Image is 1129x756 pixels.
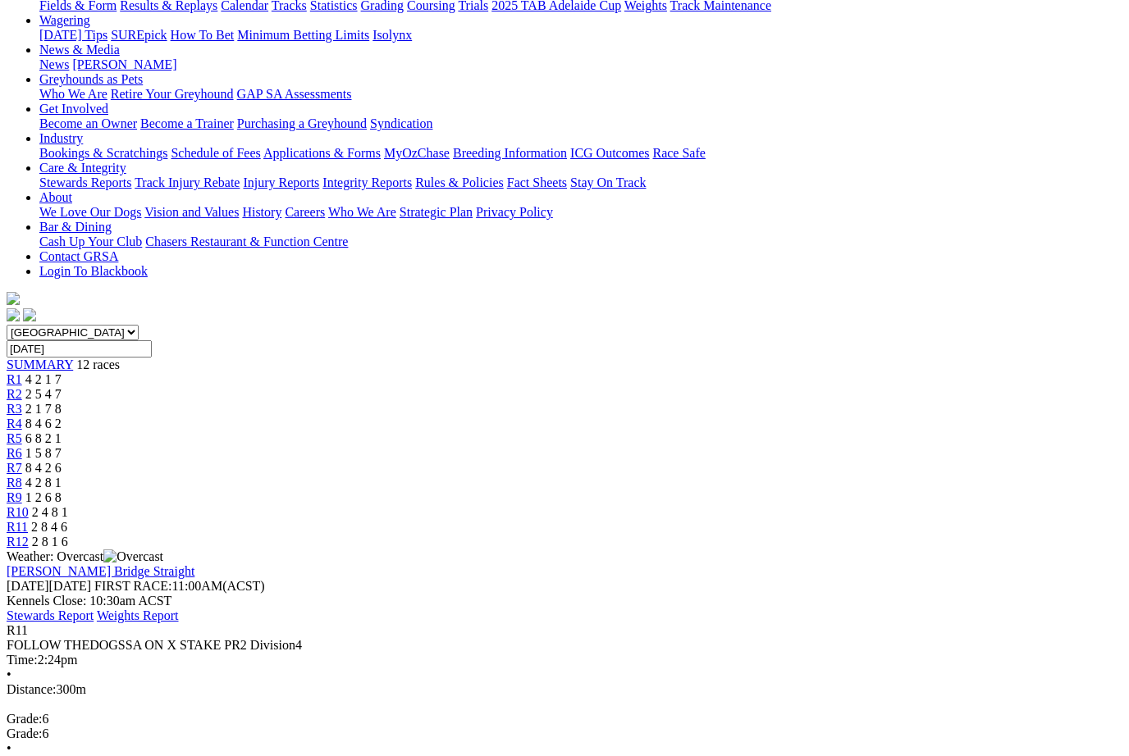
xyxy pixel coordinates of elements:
a: Breeding Information [453,146,567,160]
span: 2 5 4 7 [25,387,62,401]
div: About [39,205,1122,220]
a: Bar & Dining [39,220,112,234]
a: Retire Your Greyhound [111,87,234,101]
a: [PERSON_NAME] [72,57,176,71]
a: We Love Our Dogs [39,205,141,219]
a: Weights Report [97,608,179,622]
img: Overcast [103,549,163,564]
a: Get Involved [39,102,108,116]
a: Purchasing a Greyhound [237,116,367,130]
span: 4 2 8 1 [25,476,62,490]
span: 4 2 1 7 [25,372,62,386]
a: Who We Are [39,87,107,101]
a: R11 [7,520,28,534]
a: R9 [7,490,22,504]
a: Care & Integrity [39,161,126,175]
a: R2 [7,387,22,401]
a: MyOzChase [384,146,450,160]
a: Schedule of Fees [171,146,260,160]
a: History [242,205,281,219]
span: 2 8 1 6 [32,535,68,549]
div: 300m [7,682,1122,697]
div: FOLLOW THEDOGSSA ON X STAKE PR2 Division4 [7,638,1122,653]
span: R6 [7,446,22,460]
a: R10 [7,505,29,519]
a: Integrity Reports [322,175,412,189]
a: SUREpick [111,28,167,42]
img: facebook.svg [7,308,20,321]
span: 8 4 2 6 [25,461,62,475]
span: Distance: [7,682,56,696]
span: 2 8 4 6 [31,520,67,534]
a: Stewards Report [7,608,94,622]
a: ICG Outcomes [570,146,649,160]
div: 2:24pm [7,653,1122,667]
a: Stewards Reports [39,175,131,189]
a: [PERSON_NAME] Bridge Straight [7,564,194,578]
a: Fact Sheets [507,175,567,189]
a: Bookings & Scratchings [39,146,167,160]
a: Rules & Policies [415,175,504,189]
span: 11:00AM(ACST) [94,579,265,593]
a: R3 [7,402,22,416]
span: 8 4 6 2 [25,417,62,430]
span: Grade: [7,726,43,740]
div: Industry [39,146,1122,161]
div: Get Involved [39,116,1122,131]
input: Select date [7,340,152,358]
span: Weather: Overcast [7,549,163,563]
span: • [7,667,11,681]
a: R1 [7,372,22,386]
a: Privacy Policy [476,205,553,219]
a: Minimum Betting Limits [237,28,369,42]
span: FIRST RACE: [94,579,171,593]
a: Syndication [370,116,432,130]
div: Wagering [39,28,1122,43]
div: Kennels Close: 10:30am ACST [7,594,1122,608]
a: Greyhounds as Pets [39,72,143,86]
div: Care & Integrity [39,175,1122,190]
a: GAP SA Assessments [237,87,352,101]
a: Stay On Track [570,175,646,189]
span: R11 [7,623,28,637]
a: SUMMARY [7,358,73,371]
span: R7 [7,461,22,475]
a: Contact GRSA [39,249,118,263]
span: • [7,741,11,755]
a: R8 [7,476,22,490]
span: R5 [7,431,22,445]
a: News [39,57,69,71]
span: 12 races [76,358,120,371]
a: Become an Owner [39,116,137,130]
span: 2 1 7 8 [25,402,62,416]
a: Chasers Restaurant & Function Centre [145,235,348,248]
a: Login To Blackbook [39,264,148,278]
a: Cash Up Your Club [39,235,142,248]
span: 2 4 8 1 [32,505,68,519]
span: 1 5 8 7 [25,446,62,460]
div: 6 [7,712,1122,726]
a: Vision and Values [144,205,239,219]
a: About [39,190,72,204]
span: [DATE] [7,579,91,593]
a: Isolynx [373,28,412,42]
a: Become a Trainer [140,116,234,130]
div: News & Media [39,57,1122,72]
span: R4 [7,417,22,430]
a: Race Safe [652,146,705,160]
img: twitter.svg [23,308,36,321]
span: 6 8 2 1 [25,431,62,445]
a: How To Bet [171,28,235,42]
span: R12 [7,535,29,549]
a: [DATE] Tips [39,28,107,42]
div: 6 [7,726,1122,741]
div: Bar & Dining [39,235,1122,249]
